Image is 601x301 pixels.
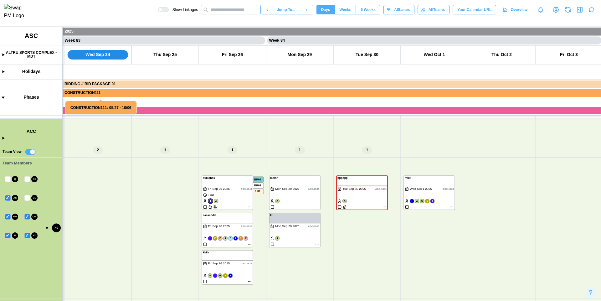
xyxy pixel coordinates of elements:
button: Weeks [335,5,356,14]
button: 6 Weeks [356,5,380,14]
button: Days [316,5,335,14]
button: Refresh Grid [563,5,572,14]
span: Overview [511,5,527,14]
span: All Teams [429,5,445,14]
button: AllLanes [383,5,414,14]
div: CONSTRUCTION111: 05/27 - 10/06 [65,101,137,115]
span: All Lanes [394,5,410,14]
span: Days [321,5,330,14]
img: Swap PM Logo [4,4,29,20]
span: Show Linkages [169,7,198,12]
button: Your Calendar URL [453,5,496,14]
button: Open project assistant [587,5,596,14]
a: Overview [499,5,532,14]
button: Open Drawer [575,5,584,14]
span: Weeks [339,5,351,14]
span: Your Calendar URL [457,5,491,14]
button: Jump To... [274,5,300,14]
span: 6 Weeks [361,5,376,14]
button: AllTeams [418,5,449,14]
span: Jump To... [277,5,295,14]
a: View Project [552,5,560,14]
a: Notifications [535,4,546,15]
